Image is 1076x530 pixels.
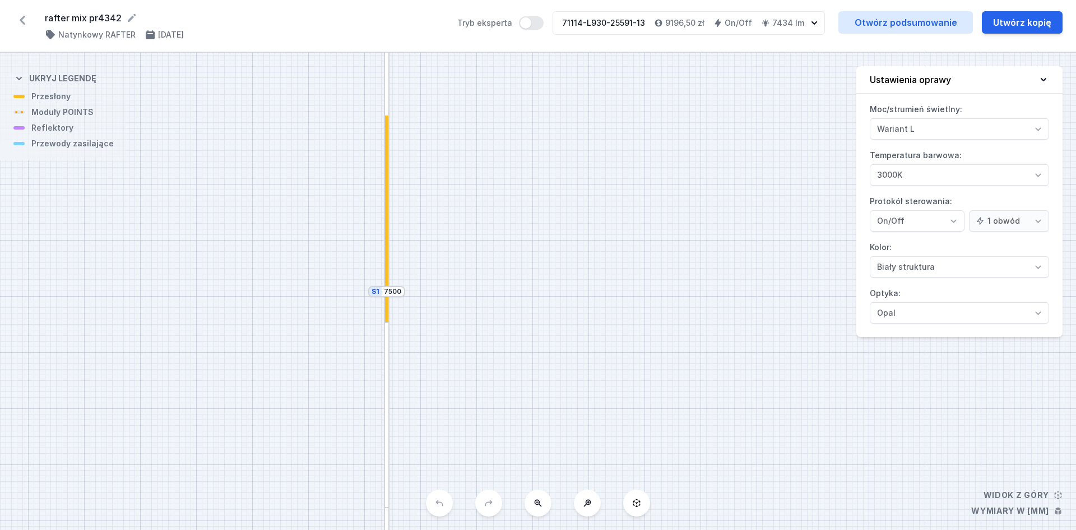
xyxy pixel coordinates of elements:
[457,16,544,30] label: Tryb eksperta
[838,11,973,34] a: Otwórz podsumowanie
[519,16,544,30] button: Tryb eksperta
[856,66,1063,94] button: Ustawienia oprawy
[126,12,137,24] button: Edytuj nazwę projektu
[384,287,402,296] input: Wymiar [mm]
[870,146,1049,186] label: Temperatura barwowa:
[870,192,1049,232] label: Protokół sterowania:
[29,73,96,84] h4: Ukryj legendę
[665,17,704,29] h4: 9196,50 zł
[870,284,1049,324] label: Optyka:
[870,302,1049,324] select: Optyka:
[58,29,136,40] h4: Natynkowy RAFTER
[45,11,444,25] form: rafter mix pr4342
[870,118,1049,140] select: Moc/strumień świetlny:
[13,64,96,91] button: Ukryj legendę
[562,17,645,29] div: 71114-L930-25591-13
[982,11,1063,34] button: Utwórz kopię
[870,256,1049,278] select: Kolor:
[870,238,1049,278] label: Kolor:
[553,11,825,35] button: 71114-L930-25591-139196,50 złOn/Off7434 lm
[772,17,804,29] h4: 7434 lm
[870,210,964,232] select: Protokół sterowania:
[870,164,1049,186] select: Temperatura barwowa:
[870,73,951,86] h4: Ustawienia oprawy
[158,29,184,40] h4: [DATE]
[870,100,1049,140] label: Moc/strumień świetlny:
[969,210,1049,232] select: Protokół sterowania:
[725,17,752,29] h4: On/Off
